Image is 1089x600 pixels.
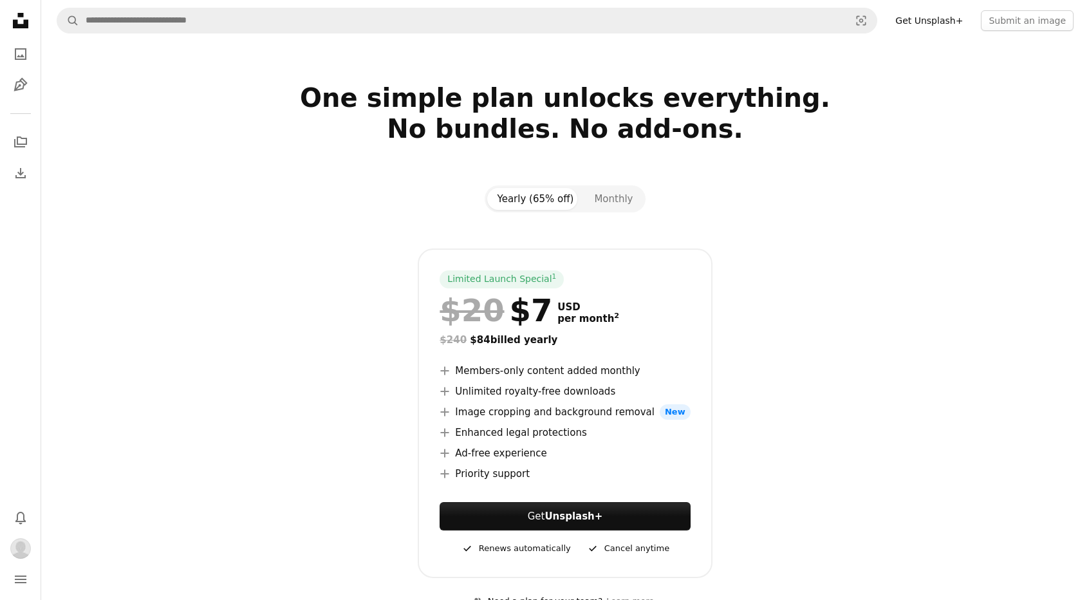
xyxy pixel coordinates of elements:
[888,10,971,31] a: Get Unsplash+
[440,270,564,288] div: Limited Launch Special
[8,129,33,155] a: Collections
[151,82,980,175] h2: One simple plan unlocks everything. No bundles. No add-ons.
[440,294,552,327] div: $7
[440,384,690,399] li: Unlimited royalty-free downloads
[614,312,619,320] sup: 2
[10,538,31,559] img: Avatar of user Shawnette Johnson
[440,334,467,346] span: $240
[8,505,33,530] button: Notifications
[440,502,690,530] a: GetUnsplash+
[461,541,571,556] div: Renews automatically
[8,160,33,186] a: Download History
[611,313,622,324] a: 2
[440,332,690,348] div: $84 billed yearly
[440,404,690,420] li: Image cropping and background removal
[440,363,690,379] li: Members-only content added monthly
[8,72,33,98] a: Illustrations
[586,541,669,556] div: Cancel anytime
[660,404,691,420] span: New
[440,294,504,327] span: $20
[846,8,877,33] button: Visual search
[8,567,33,592] button: Menu
[584,188,643,210] button: Monthly
[557,313,619,324] span: per month
[440,466,690,482] li: Priority support
[57,8,79,33] button: Search Unsplash
[981,10,1074,31] button: Submit an image
[57,8,877,33] form: Find visuals sitewide
[557,301,619,313] span: USD
[544,511,602,522] strong: Unsplash+
[8,8,33,36] a: Home — Unsplash
[487,188,584,210] button: Yearly (65% off)
[8,41,33,67] a: Photos
[440,425,690,440] li: Enhanced legal protections
[552,272,557,280] sup: 1
[440,445,690,461] li: Ad-free experience
[8,536,33,561] button: Profile
[550,273,559,286] a: 1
